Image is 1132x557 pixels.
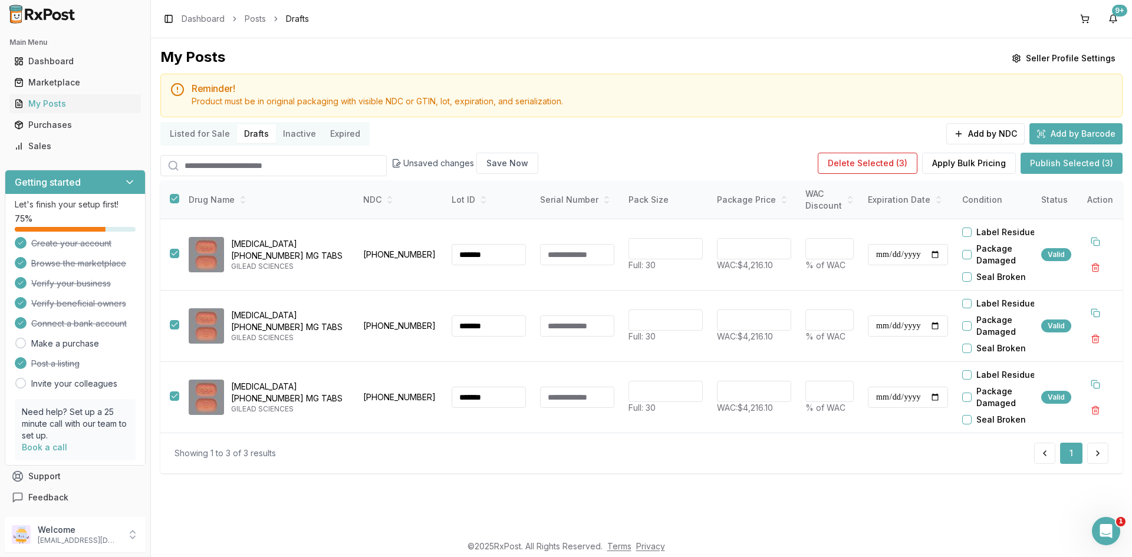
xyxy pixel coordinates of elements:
div: Product must be in original packaging with visible NDC or GTIN, lot, expiration, and serialization. [192,95,1113,107]
div: Dashboard [14,55,136,67]
p: [PHONE_NUMBER] [363,249,437,261]
div: Sales [14,140,136,152]
button: Add by Barcode [1029,123,1123,144]
label: Package Damaged [976,385,1044,409]
div: 9+ [1112,5,1127,17]
label: Label Residue [976,298,1035,309]
div: Valid [1041,391,1071,404]
div: My Posts [160,48,225,69]
th: Status [1034,181,1078,219]
span: % of WAC [805,403,845,413]
span: % of WAC [805,260,845,270]
a: Privacy [636,541,665,551]
button: Duplicate [1085,374,1106,395]
button: Purchases [5,116,146,134]
p: Let's finish your setup first! [15,199,136,210]
label: Package Damaged [976,314,1044,338]
span: Full: 30 [628,403,656,413]
button: Seller Profile Settings [1005,48,1123,69]
button: Delete [1085,400,1106,421]
button: Marketplace [5,73,146,92]
button: Drafts [237,124,276,143]
span: Verify beneficial owners [31,298,126,309]
label: Seal Broken [976,414,1026,426]
button: Duplicate [1085,231,1106,252]
div: WAC Discount [805,188,854,212]
label: Seal Broken [976,271,1026,283]
button: 9+ [1104,9,1123,28]
div: Expiration Date [868,194,948,206]
span: 75 % [15,213,32,225]
div: Lot ID [452,194,526,206]
label: Seal Broken [976,342,1026,354]
button: Support [5,466,146,487]
img: Biktarvy 30-120-15 MG TABS [189,237,224,272]
button: Publish Selected (3) [1021,153,1123,174]
a: Sales [9,136,141,157]
button: Add by NDC [946,123,1025,144]
p: GILEAD SCIENCES [231,262,347,271]
h5: Reminder! [192,84,1113,93]
a: My Posts [9,93,141,114]
h2: Main Menu [9,38,141,47]
a: Posts [245,13,266,25]
span: WAC: $4,216.10 [717,331,773,341]
a: Invite your colleagues [31,378,117,390]
img: Biktarvy 30-120-15 MG TABS [189,308,224,344]
button: Delete [1085,257,1106,278]
button: Duplicate [1085,302,1106,324]
span: Verify your business [31,278,111,289]
span: 1 [1116,517,1126,526]
button: Inactive [276,124,323,143]
div: Purchases [14,119,136,131]
div: My Posts [14,98,136,110]
div: Valid [1041,319,1071,332]
p: GILEAD SCIENCES [231,333,347,342]
p: Need help? Set up a 25 minute call with our team to set up. [22,406,129,441]
button: Apply Bulk Pricing [922,153,1016,174]
div: Marketplace [14,77,136,88]
div: Unsaved changes [391,153,538,174]
span: % of WAC [805,331,845,341]
h3: Getting started [15,175,81,189]
label: Label Residue [976,369,1035,381]
th: Condition [955,181,1044,219]
span: Create your account [31,238,111,249]
a: Make a purchase [31,338,99,350]
div: Showing 1 to 3 of 3 results [175,447,276,459]
label: Package Damaged [976,243,1044,266]
p: GILEAD SCIENCES [231,404,347,414]
a: Dashboard [9,51,141,72]
button: Dashboard [5,52,146,71]
button: Feedback [5,487,146,508]
p: [PHONE_NUMBER] [363,391,437,403]
span: Full: 30 [628,260,656,270]
span: Drafts [286,13,309,25]
p: [EMAIL_ADDRESS][DOMAIN_NAME] [38,536,120,545]
img: User avatar [12,525,31,544]
button: Listed for Sale [163,124,237,143]
a: Purchases [9,114,141,136]
button: Delete Selected (3) [818,153,917,174]
span: Full: 30 [628,331,656,341]
div: Drug Name [189,194,347,206]
img: RxPost Logo [5,5,80,24]
span: Feedback [28,492,68,503]
div: Package Price [717,194,791,206]
nav: breadcrumb [182,13,309,25]
button: Save Now [476,153,538,174]
p: [MEDICAL_DATA] [PHONE_NUMBER] MG TABS [231,309,347,333]
button: 1 [1060,443,1082,464]
th: Action [1078,181,1123,219]
p: [MEDICAL_DATA] [PHONE_NUMBER] MG TABS [231,381,347,404]
label: Label Residue [976,226,1035,238]
span: WAC: $4,216.10 [717,260,773,270]
span: Post a listing [31,358,80,370]
button: Sales [5,137,146,156]
div: NDC [363,194,437,206]
button: My Posts [5,94,146,113]
span: WAC: $4,216.10 [717,403,773,413]
iframe: Intercom live chat [1092,517,1120,545]
p: [PHONE_NUMBER] [363,320,437,332]
p: Welcome [38,524,120,536]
